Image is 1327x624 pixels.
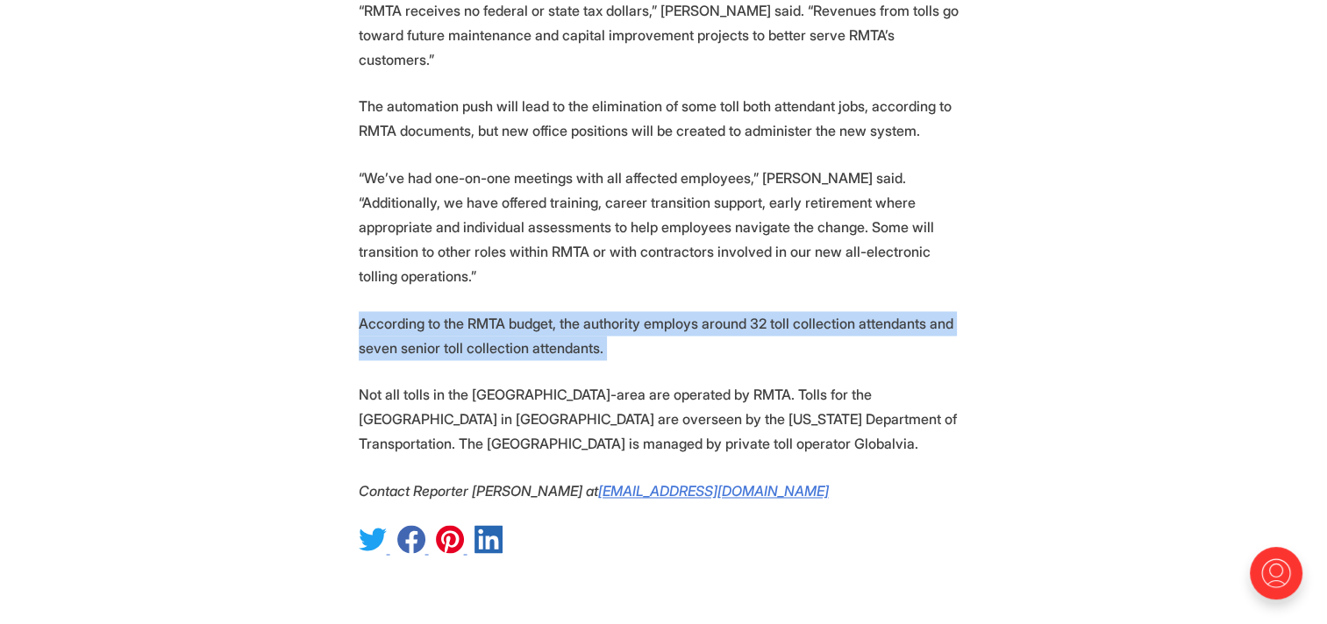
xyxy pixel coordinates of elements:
[359,382,969,456] p: Not all tolls in the [GEOGRAPHIC_DATA]-area are operated by RMTA. Tolls for the [GEOGRAPHIC_DATA]...
[359,311,969,360] p: According to the RMTA budget, the authority employs around 32 toll collection attendants and seve...
[1235,538,1327,624] iframe: portal-trigger
[598,482,829,500] a: [EMAIL_ADDRESS][DOMAIN_NAME]
[359,166,969,288] p: “We’ve had one-on-one meetings with all affected employees,” [PERSON_NAME] said. “Additionally, w...
[359,94,969,143] p: The automation push will lead to the elimination of some toll both attendant jobs, according to R...
[359,482,598,500] em: Contact Reporter [PERSON_NAME] at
